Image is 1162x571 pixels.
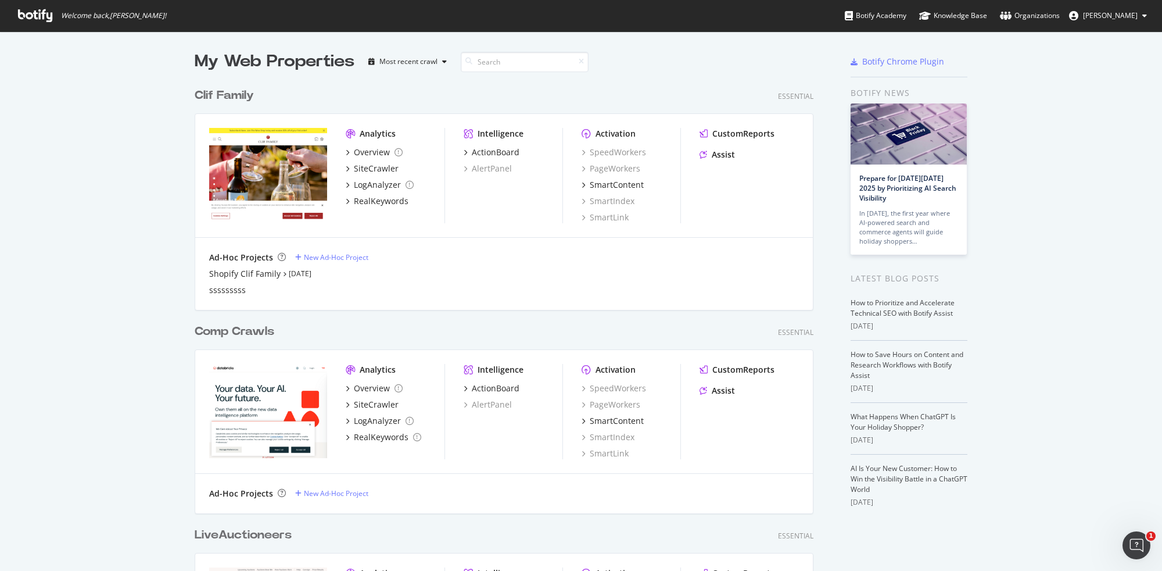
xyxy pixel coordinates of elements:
[346,431,421,443] a: RealKeywords
[209,488,273,499] div: Ad-Hoc Projects
[778,91,813,101] div: Essential
[1000,10,1060,22] div: Organizations
[61,11,166,20] span: Welcome back, [PERSON_NAME] !
[851,349,963,380] a: How to Save Hours on Content and Research Workflows with Botify Assist
[346,399,399,411] a: SiteCrawler
[478,128,523,140] div: Intelligence
[582,212,629,223] a: SmartLink
[346,383,403,394] a: Overview
[379,58,437,65] div: Most recent crawl
[464,147,519,158] a: ActionBoard
[360,364,396,376] div: Analytics
[712,385,735,397] div: Assist
[304,252,368,262] div: New Ad-Hoc Project
[851,435,967,445] div: [DATE]
[354,163,399,174] div: SiteCrawler
[209,268,281,280] a: Shopify Clif Family
[851,104,967,165] img: Prepare for Black Friday 2025 by Prioritizing AI Search Visibility
[354,179,401,191] div: LogAnalyzer
[712,364,774,376] div: CustomReports
[289,269,311,279] a: [DATE]
[700,364,774,376] a: CustomReports
[582,179,644,191] a: SmartContent
[346,179,414,191] a: LogAnalyzer
[354,383,390,394] div: Overview
[862,56,944,67] div: Botify Chrome Plugin
[582,147,646,158] a: SpeedWorkers
[582,431,634,443] a: SmartIndex
[859,209,958,246] div: In [DATE], the first year where AI-powered search and commerce agents will guide holiday shoppers…
[464,383,519,394] a: ActionBoard
[354,399,399,411] div: SiteCrawler
[346,415,414,427] a: LogAnalyzer
[360,128,396,140] div: Analytics
[851,87,967,99] div: Botify news
[195,323,279,340] a: Comp Crawls
[851,321,967,331] div: [DATE]
[478,364,523,376] div: Intelligence
[209,284,246,296] a: sssssssss
[582,448,629,459] a: SmartLink
[700,149,735,160] a: Assist
[700,385,735,397] a: Assist
[195,87,254,104] div: Clif Family
[1146,531,1156,541] span: 1
[195,87,259,104] a: Clif Family
[851,463,967,494] a: AI Is Your New Customer: How to Win the Visibility Battle in a ChatGPT World
[464,399,512,411] a: AlertPanel
[346,163,399,174] a: SiteCrawler
[461,52,589,72] input: Search
[582,383,646,394] a: SpeedWorkers
[1060,6,1156,25] button: [PERSON_NAME]
[712,149,735,160] div: Assist
[195,527,292,544] div: LiveAuctioneers
[851,272,967,285] div: Latest Blog Posts
[596,364,636,376] div: Activation
[346,147,403,158] a: Overview
[354,415,401,427] div: LogAnalyzer
[209,364,327,458] img: www.webproperty1.com
[346,195,408,207] a: RealKeywords
[354,431,408,443] div: RealKeywords
[851,497,967,508] div: [DATE]
[778,531,813,541] div: Essential
[596,128,636,140] div: Activation
[582,195,634,207] a: SmartIndex
[700,128,774,140] a: CustomReports
[778,327,813,337] div: Essential
[295,252,368,262] a: New Ad-Hoc Project
[851,412,956,432] a: What Happens When ChatGPT Is Your Holiday Shopper?
[582,415,644,427] a: SmartContent
[851,383,967,394] div: [DATE]
[195,323,274,340] div: Comp Crawls
[354,147,390,158] div: Overview
[712,128,774,140] div: CustomReports
[859,173,956,203] a: Prepare for [DATE][DATE] 2025 by Prioritizing AI Search Visibility
[919,10,987,22] div: Knowledge Base
[209,252,273,263] div: Ad-Hoc Projects
[590,179,644,191] div: SmartContent
[1122,531,1150,559] iframe: Intercom live chat
[195,527,296,544] a: LiveAuctioneers
[472,383,519,394] div: ActionBoard
[464,163,512,174] a: AlertPanel
[295,488,368,498] a: New Ad-Hoc Project
[209,128,327,222] img: www.webproperty2.com
[304,488,368,498] div: New Ad-Hoc Project
[582,399,640,411] div: PageWorkers
[364,52,451,71] button: Most recent crawl
[472,147,519,158] div: ActionBoard
[582,163,640,174] a: PageWorkers
[851,298,955,318] a: How to Prioritize and Accelerate Technical SEO with Botify Assist
[1083,10,1138,20] span: Will Lau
